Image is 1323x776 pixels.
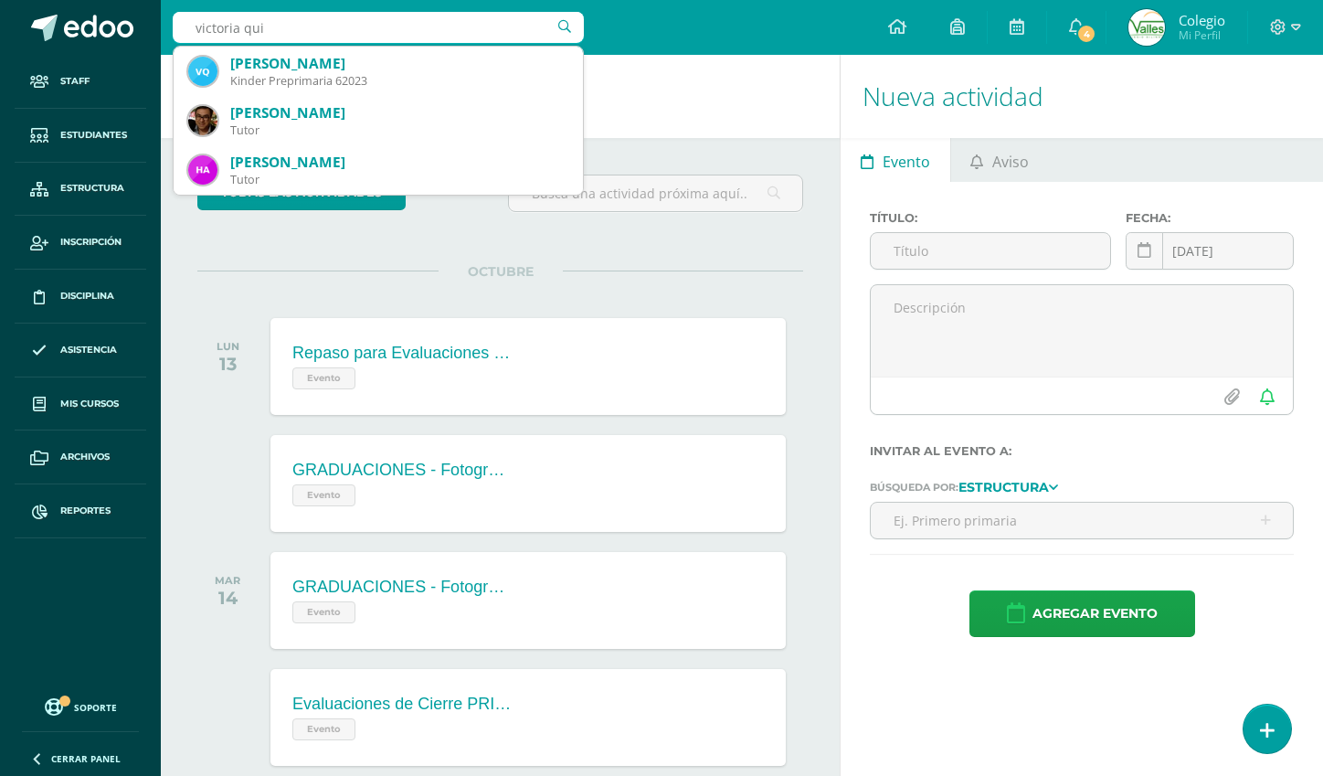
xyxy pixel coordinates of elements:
span: Staff [60,74,90,89]
input: Busca una actividad próxima aquí... [509,175,803,211]
input: Ej. Primero primaria [871,503,1293,538]
span: Evento [292,718,355,740]
a: Asistencia [15,324,146,377]
strong: Estructura [958,479,1049,495]
span: Estructura [60,181,124,196]
div: [PERSON_NAME] [230,103,568,122]
div: GRADUACIONES - Fotografías de Graduandos - QUINTO BACHILLERATO [292,578,512,597]
div: MAR [215,574,240,587]
div: Tutor [230,122,568,138]
a: Reportes [15,484,146,538]
a: Archivos [15,431,146,484]
span: Evento [292,601,355,623]
span: Mi Perfil [1179,27,1225,43]
span: Mis cursos [60,397,119,411]
a: Soporte [22,694,139,718]
div: [PERSON_NAME] [230,153,568,172]
a: Estructura [958,480,1058,493]
div: Kinder Preprimaria 62023 [230,73,568,89]
span: Cerrar panel [51,752,121,765]
label: Título: [870,211,1111,225]
div: LUN [217,340,239,353]
a: Inscripción [15,216,146,270]
div: Tutor [230,172,568,187]
span: Asistencia [60,343,117,357]
img: 44fcc11fe5c73bccc7484770cc809b1f.png [188,155,217,185]
span: Agregar evento [1032,591,1158,636]
div: Repaso para Evaluaciones de Cierre - PRIMARIA y SECUNDARIA [292,344,512,363]
a: Aviso [951,138,1049,182]
span: Reportes [60,504,111,518]
label: Fecha: [1126,211,1294,225]
button: Agregar evento [969,590,1195,637]
span: Colegio [1179,11,1225,29]
span: Disciplina [60,289,114,303]
span: Evento [292,367,355,389]
h1: Nueva actividad [863,55,1301,138]
span: 4 [1076,24,1096,44]
img: 0f815771030d9cef45e1289886bf698d.png [188,57,217,86]
div: 13 [217,353,239,375]
a: Disciplina [15,270,146,324]
span: Evento [292,484,355,506]
img: 3ec60312d0181e90df7b40dd94b3a148.png [188,106,217,135]
span: Inscripción [60,235,122,250]
div: Evaluaciones de Cierre PRIMARIA y SECUNDARIA - ASISTENCIA IMPRESCINDIBLE [292,695,512,714]
a: Staff [15,55,146,109]
span: OCTUBRE [439,263,563,280]
a: Mis cursos [15,377,146,431]
span: Estudiantes [60,128,127,143]
span: Evento [883,140,930,184]
div: GRADUACIONES - Fotografías de Graduandos - QUINTO BACHILLERATO [292,461,512,480]
input: Título [871,233,1110,269]
a: Estudiantes [15,109,146,163]
span: Aviso [992,140,1029,184]
span: Búsqueda por: [870,481,958,494]
input: Fecha de entrega [1127,233,1293,269]
a: Evento [841,138,949,182]
label: Invitar al evento a: [870,444,1294,458]
span: Soporte [74,701,117,714]
a: Estructura [15,163,146,217]
div: 14 [215,587,240,609]
span: Archivos [60,450,110,464]
img: 6662caab5368120307d9ba51037d29bc.png [1128,9,1165,46]
input: Busca un usuario... [173,12,584,43]
div: [PERSON_NAME] [230,54,568,73]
